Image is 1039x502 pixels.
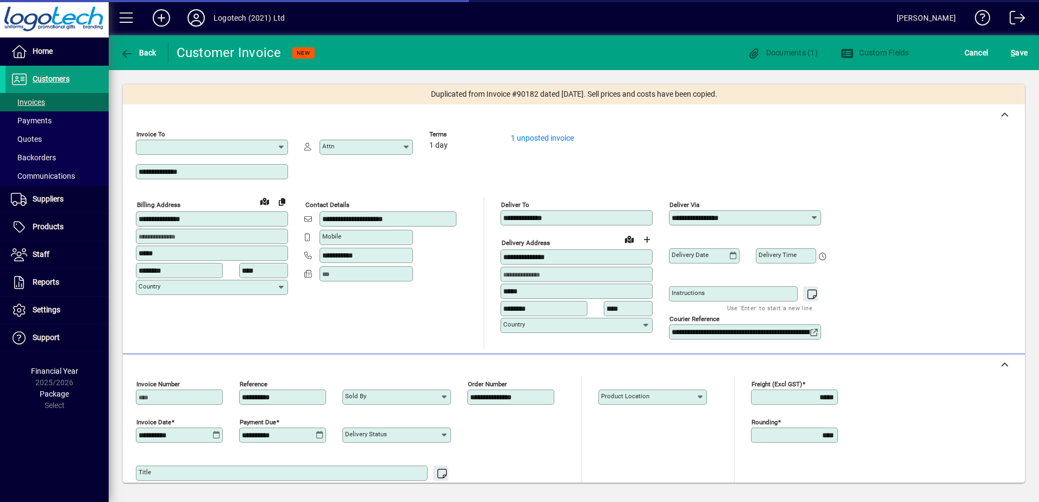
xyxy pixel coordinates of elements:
div: [PERSON_NAME] [897,9,956,27]
span: Terms [429,131,495,138]
mat-label: Delivery time [759,251,797,259]
button: Add [144,8,179,28]
span: Financial Year [31,367,78,375]
span: Cancel [965,44,988,61]
mat-label: Product location [601,392,649,400]
a: Backorders [5,148,109,167]
mat-label: Country [503,321,525,328]
a: Products [5,214,109,241]
button: Copy to Delivery address [273,193,291,210]
span: Payments [11,116,52,125]
span: ave [1011,44,1028,61]
mat-label: Mobile [322,233,341,240]
a: Home [5,38,109,65]
mat-label: Instructions [672,289,705,297]
mat-label: Sold by [345,392,366,400]
mat-label: Delivery date [672,251,709,259]
span: Home [33,47,53,55]
a: Invoices [5,93,109,111]
span: Package [40,390,69,398]
a: View on map [621,230,638,248]
span: Support [33,333,60,342]
mat-label: Payment due [240,418,276,426]
span: Communications [11,172,75,180]
span: Customers [33,74,70,83]
a: View on map [256,192,273,210]
span: Documents (1) [747,48,818,57]
span: S [1011,48,1015,57]
app-page-header-button: Back [109,43,168,62]
mat-hint: Use 'Enter' to start a new line [357,481,442,493]
button: Custom Fields [838,43,912,62]
mat-label: Courier Reference [669,315,719,323]
mat-label: Rounding [752,418,778,426]
a: Support [5,324,109,352]
span: Back [120,48,157,57]
mat-label: Deliver To [501,201,529,209]
span: Staff [33,250,49,259]
mat-label: Country [139,283,160,290]
a: Payments [5,111,109,130]
span: Suppliers [33,194,64,203]
span: Products [33,222,64,231]
button: Save [1008,43,1030,62]
mat-label: Delivery status [345,430,387,438]
mat-label: Attn [322,142,334,150]
span: NEW [297,49,310,57]
span: Custom Fields [841,48,909,57]
button: Cancel [962,43,991,62]
span: Settings [33,305,60,314]
div: Customer Invoice [177,44,281,61]
mat-label: Freight (excl GST) [752,380,802,388]
mat-label: Reference [240,380,267,388]
button: Documents (1) [744,43,821,62]
a: Communications [5,167,109,185]
mat-label: Invoice number [136,380,180,388]
a: Settings [5,297,109,324]
button: Choose address [638,231,655,248]
span: Duplicated from Invoice #90182 dated [DATE]. Sell prices and costs have been copied. [431,89,717,100]
a: 1 unposted invoice [511,134,574,142]
mat-label: Invoice To [136,130,165,138]
mat-label: Order number [468,380,507,388]
button: Profile [179,8,214,28]
a: Quotes [5,130,109,148]
mat-label: Deliver via [669,201,699,209]
a: Suppliers [5,186,109,213]
mat-hint: Use 'Enter' to start a new line [727,302,812,314]
span: Backorders [11,153,56,162]
a: Knowledge Base [967,2,991,37]
a: Staff [5,241,109,268]
a: Reports [5,269,109,296]
button: Back [117,43,159,62]
span: Invoices [11,98,45,106]
span: Reports [33,278,59,286]
mat-label: Invoice date [136,418,171,426]
span: Quotes [11,135,42,143]
div: Logotech (2021) Ltd [214,9,285,27]
span: 1 day [429,141,448,150]
mat-label: Title [139,468,151,476]
a: Logout [1002,2,1025,37]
